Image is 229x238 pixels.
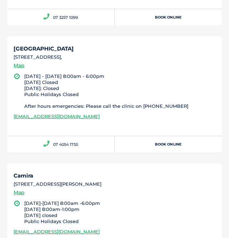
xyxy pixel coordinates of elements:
[14,189,25,197] a: Map
[7,9,115,26] a: 07 3257 1099
[14,173,215,178] h5: Camira
[24,73,215,109] li: [DATE] - [DATE] 8:00am - 6:00pm [DATE] Closed [DATE]: Closed Public Holidays Closed After hours e...
[14,181,215,188] li: [STREET_ADDRESS][PERSON_NAME]
[14,54,215,61] li: [STREET_ADDRESS],
[115,9,222,26] a: Book Online
[14,62,25,70] a: Map
[14,229,100,234] a: [EMAIL_ADDRESS][DOMAIN_NAME]
[115,136,222,153] a: Book Online
[14,113,100,119] a: [EMAIL_ADDRESS][DOMAIN_NAME]
[24,200,215,224] li: [DATE]-[DATE] 8:00am -6:00pm [DATE] 8:00am-1:00pm [DATE] closed Public Holidays ﻿Closed
[7,136,115,153] a: 07 4054 1755
[14,46,215,51] h5: [GEOGRAPHIC_DATA]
